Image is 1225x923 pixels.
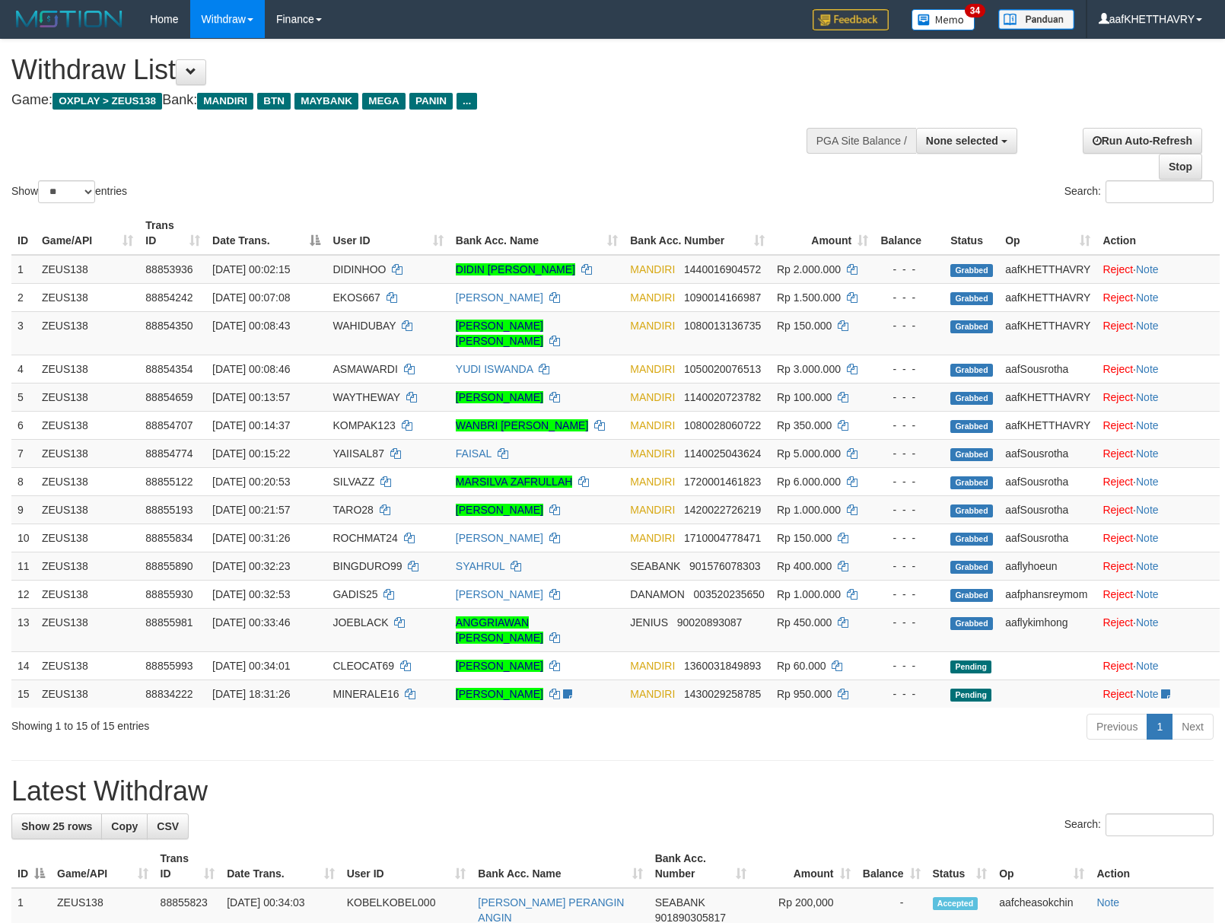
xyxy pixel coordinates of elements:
a: Note [1136,291,1159,304]
th: Status: activate to sort column ascending [927,845,994,888]
h4: Game: Bank: [11,93,801,108]
div: - - - [880,390,938,405]
span: ROCHMAT24 [332,532,397,544]
td: · [1096,255,1220,284]
span: MAYBANK [294,93,358,110]
a: Note [1136,263,1159,275]
td: · [1096,283,1220,311]
span: [DATE] 00:32:53 [212,588,290,600]
td: · [1096,524,1220,552]
span: MINERALE16 [332,688,399,700]
th: Bank Acc. Name: activate to sort column ascending [472,845,648,888]
span: BTN [257,93,291,110]
span: Copy 901576078303 to clipboard [689,560,760,572]
span: 88854354 [145,363,192,375]
td: · [1096,311,1220,355]
span: Grabbed [950,589,993,602]
td: 9 [11,495,36,524]
a: Note [1096,896,1119,909]
span: MEGA [362,93,406,110]
span: [DATE] 18:31:26 [212,688,290,700]
span: MANDIRI [630,291,675,304]
a: Reject [1102,447,1133,460]
span: Rp 400.000 [777,560,832,572]
div: - - - [880,559,938,574]
td: · [1096,552,1220,580]
span: 88853936 [145,263,192,275]
div: - - - [880,290,938,305]
td: 6 [11,411,36,439]
img: Feedback.jpg [813,9,889,30]
a: Note [1136,588,1159,600]
span: Rp 1.500.000 [777,291,841,304]
td: aafKHETTHAVRY [999,411,1096,439]
span: Copy 1080013136735 to clipboard [684,320,761,332]
span: Copy 1360031849893 to clipboard [684,660,761,672]
td: ZEUS138 [36,283,139,311]
td: 15 [11,680,36,708]
span: 88854707 [145,419,192,431]
span: Copy 1140025043624 to clipboard [684,447,761,460]
th: Action [1090,845,1214,888]
td: 11 [11,552,36,580]
a: [PERSON_NAME] [456,291,543,304]
span: WAHIDUBAY [332,320,396,332]
th: ID: activate to sort column descending [11,845,51,888]
span: Rp 5.000.000 [777,447,841,460]
button: None selected [916,128,1017,154]
a: Reject [1102,363,1133,375]
span: MANDIRI [630,320,675,332]
span: Copy 1710004778471 to clipboard [684,532,761,544]
span: Grabbed [950,533,993,546]
span: [DATE] 00:21:57 [212,504,290,516]
td: ZEUS138 [36,383,139,411]
a: SYAHRUL [456,560,505,572]
th: Bank Acc. Name: activate to sort column ascending [450,212,624,255]
td: aafSousrotha [999,524,1096,552]
img: Button%20Memo.svg [912,9,975,30]
span: Rp 150.000 [777,532,832,544]
span: [DATE] 00:34:01 [212,660,290,672]
td: ZEUS138 [36,411,139,439]
td: · [1096,608,1220,651]
td: aafKHETTHAVRY [999,283,1096,311]
a: [PERSON_NAME] [456,660,543,672]
td: · [1096,439,1220,467]
td: ZEUS138 [36,467,139,495]
span: Copy 1050020076513 to clipboard [684,363,761,375]
td: 4 [11,355,36,383]
a: [PERSON_NAME] [456,532,543,544]
td: aaflykimhong [999,608,1096,651]
span: 88855122 [145,476,192,488]
span: Rp 1.000.000 [777,588,841,600]
a: Reject [1102,660,1133,672]
td: ZEUS138 [36,524,139,552]
span: DIDINHOO [332,263,386,275]
span: Grabbed [950,364,993,377]
td: 8 [11,467,36,495]
div: - - - [880,658,938,673]
div: - - - [880,615,938,630]
span: 88855993 [145,660,192,672]
th: Balance: activate to sort column ascending [857,845,927,888]
td: 14 [11,651,36,680]
span: Copy 1080028060722 to clipboard [684,419,761,431]
a: Note [1136,660,1159,672]
a: [PERSON_NAME] [456,391,543,403]
a: Stop [1159,154,1202,180]
td: 2 [11,283,36,311]
span: [DATE] 00:08:46 [212,363,290,375]
span: SEABANK [655,896,705,909]
span: [DATE] 00:33:46 [212,616,290,629]
span: [DATE] 00:02:15 [212,263,290,275]
a: Reject [1102,504,1133,516]
td: 3 [11,311,36,355]
td: · [1096,580,1220,608]
span: MANDIRI [630,688,675,700]
a: [PERSON_NAME] [456,504,543,516]
td: aaflyhoeun [999,552,1096,580]
span: Copy 1140020723782 to clipboard [684,391,761,403]
span: Copy 1420022726219 to clipboard [684,504,761,516]
a: Run Auto-Refresh [1083,128,1202,154]
th: Bank Acc. Number: activate to sort column ascending [649,845,752,888]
